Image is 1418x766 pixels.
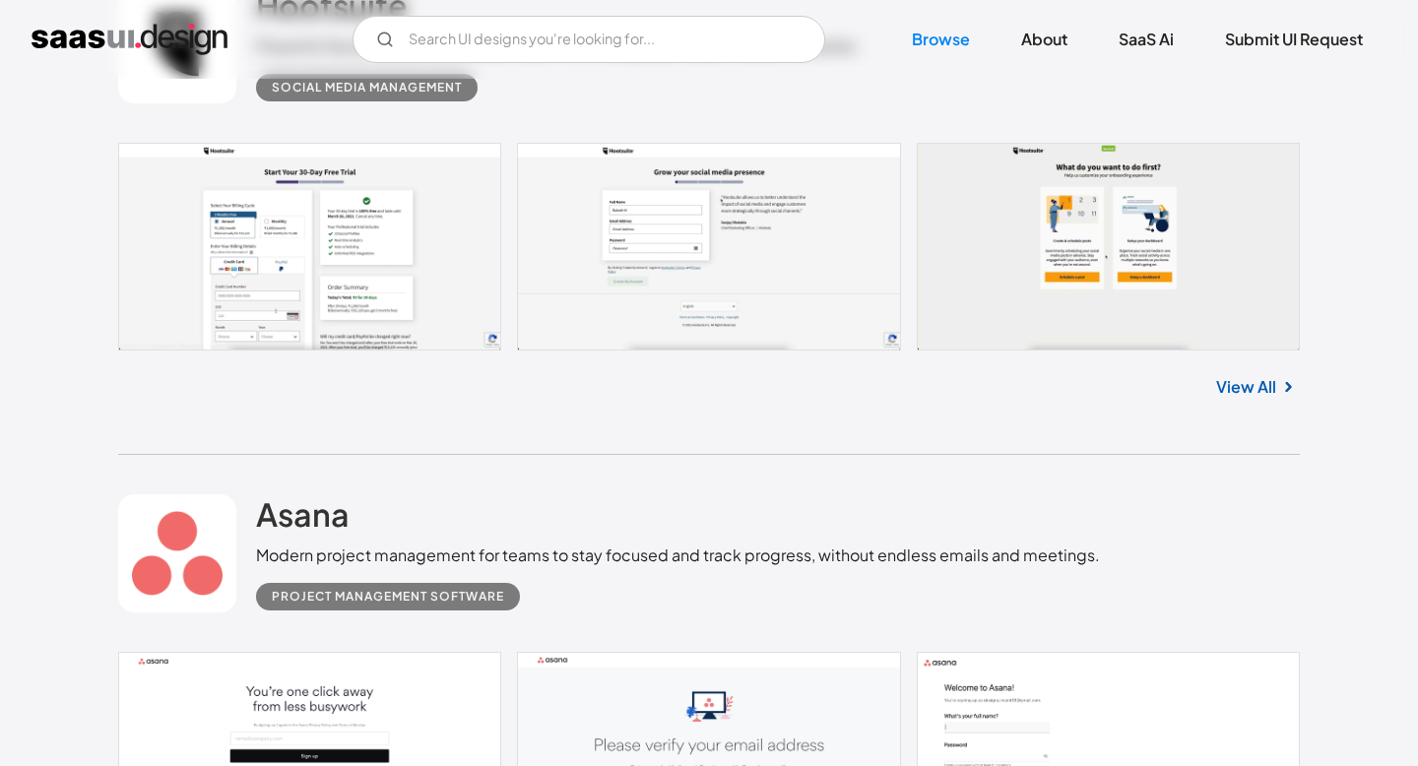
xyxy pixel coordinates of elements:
input: Search UI designs you're looking for... [353,16,825,63]
a: About [998,18,1091,61]
a: Submit UI Request [1201,18,1386,61]
div: Modern project management for teams to stay focused and track progress, without endless emails an... [256,543,1100,567]
a: Browse [888,18,994,61]
h2: Asana [256,494,350,534]
a: home [32,24,227,55]
form: Email Form [353,16,825,63]
a: Asana [256,494,350,543]
a: SaaS Ai [1095,18,1197,61]
div: Project Management Software [272,585,504,608]
div: Social Media Management [272,76,462,99]
a: View All [1216,375,1276,399]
